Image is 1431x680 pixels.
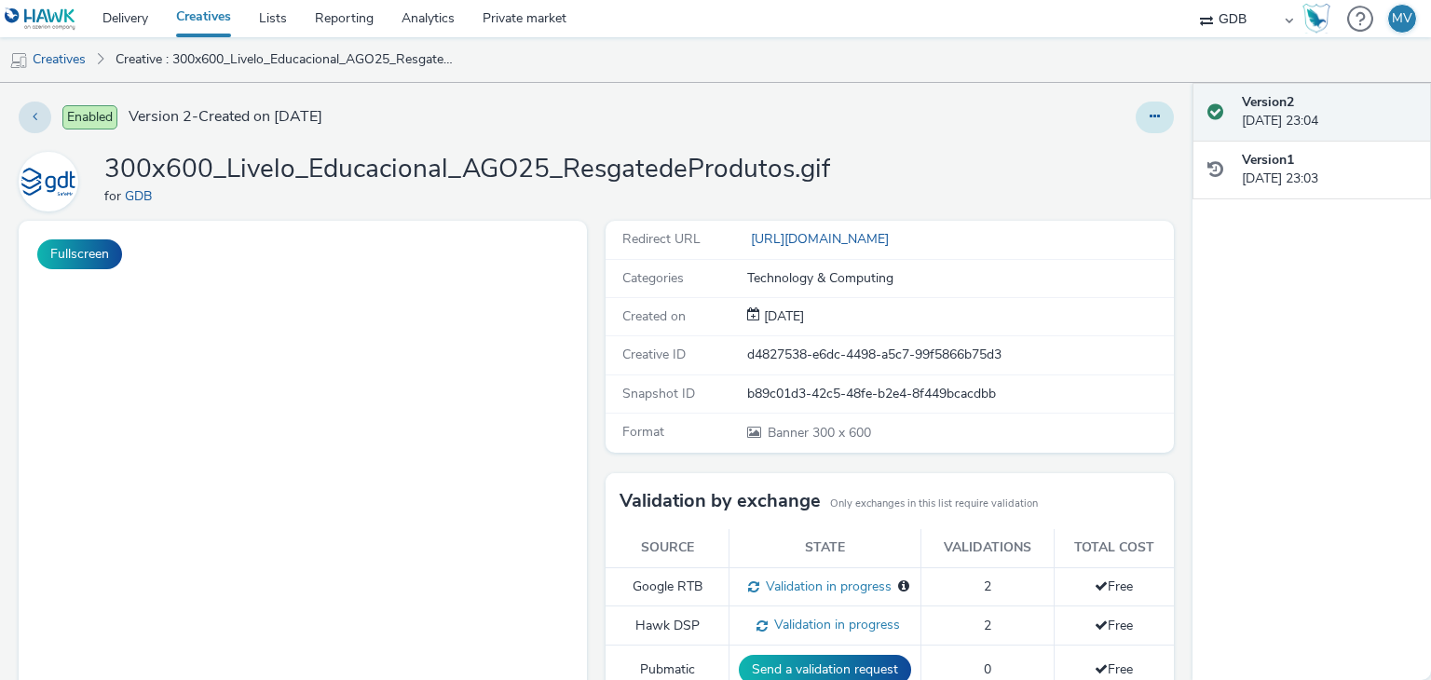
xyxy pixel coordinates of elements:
[125,187,159,205] a: GDB
[1242,151,1416,189] div: [DATE] 23:03
[606,606,729,646] td: Hawk DSP
[760,307,804,325] span: [DATE]
[729,529,921,567] th: State
[1054,529,1174,567] th: Total cost
[1095,578,1133,595] span: Free
[129,106,322,128] span: Version 2 - Created on [DATE]
[1242,151,1294,169] strong: Version 1
[37,239,122,269] button: Fullscreen
[747,269,1172,288] div: Technology & Computing
[21,155,75,209] img: GDB
[747,230,896,248] a: [URL][DOMAIN_NAME]
[759,578,892,595] span: Validation in progress
[1302,4,1338,34] a: Hawk Academy
[768,424,812,442] span: Banner
[622,385,695,402] span: Snapshot ID
[984,578,991,595] span: 2
[1302,4,1330,34] img: Hawk Academy
[622,269,684,287] span: Categories
[622,423,664,441] span: Format
[1242,93,1294,111] strong: Version 2
[5,7,76,31] img: undefined Logo
[106,37,464,82] a: Creative : 300x600_Livelo_Educacional_AGO25_ResgatedeProdutos.gif
[747,346,1172,364] div: d4827538-e6dc-4498-a5c7-99f5866b75d3
[620,487,821,515] h3: Validation by exchange
[830,496,1038,511] small: Only exchanges in this list require validation
[984,617,991,634] span: 2
[622,346,686,363] span: Creative ID
[19,172,86,190] a: GDB
[606,529,729,567] th: Source
[62,105,117,129] span: Enabled
[760,307,804,326] div: Creation 19 August 2025, 23:03
[104,187,125,205] span: for
[606,567,729,606] td: Google RTB
[766,424,871,442] span: 300 x 600
[9,51,28,70] img: mobile
[104,152,830,187] h1: 300x600_Livelo_Educacional_AGO25_ResgatedeProdutos.gif
[1095,617,1133,634] span: Free
[1242,93,1416,131] div: [DATE] 23:04
[1095,660,1133,678] span: Free
[622,307,686,325] span: Created on
[984,660,991,678] span: 0
[622,230,701,248] span: Redirect URL
[1392,5,1412,33] div: MV
[747,385,1172,403] div: b89c01d3-42c5-48fe-b2e4-8f449bcacdbb
[921,529,1054,567] th: Validations
[768,616,900,633] span: Validation in progress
